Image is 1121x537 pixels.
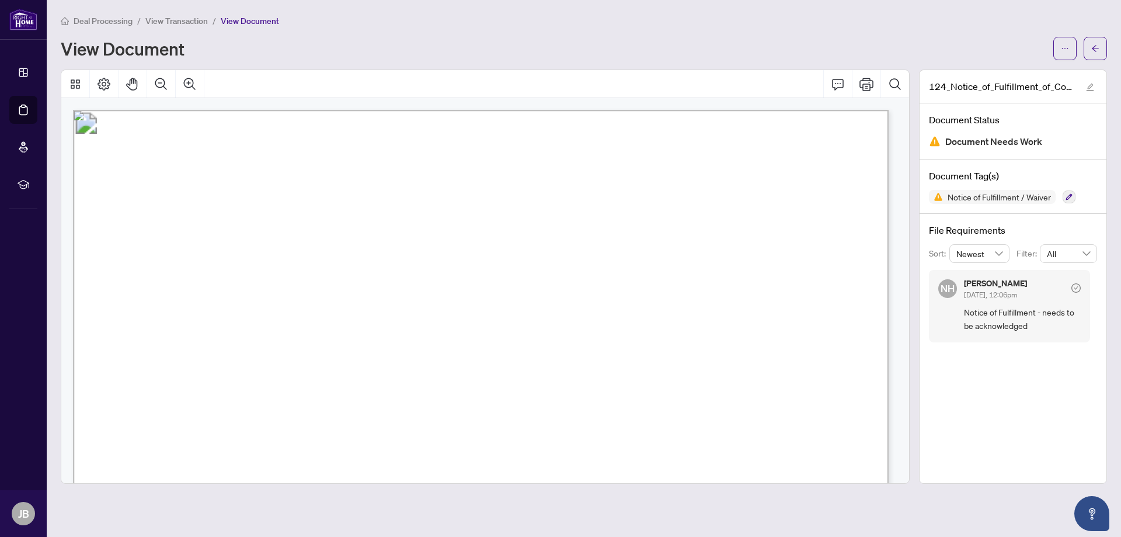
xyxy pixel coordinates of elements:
[941,281,955,296] span: NH
[221,16,279,26] span: View Document
[964,290,1017,299] span: [DATE], 12:06pm
[61,39,184,58] h1: View Document
[1091,44,1099,53] span: arrow-left
[137,14,141,27] li: /
[1074,496,1109,531] button: Open asap
[145,16,208,26] span: View Transaction
[943,193,1056,201] span: Notice of Fulfillment / Waiver
[1086,83,1094,91] span: edit
[74,16,133,26] span: Deal Processing
[964,279,1027,287] h5: [PERSON_NAME]
[1071,283,1081,293] span: check-circle
[929,247,949,260] p: Sort:
[1061,44,1069,53] span: ellipsis
[945,134,1042,150] span: Document Needs Work
[964,306,1081,333] span: Notice of Fulfillment - needs to be acknowledged
[1016,247,1040,260] p: Filter:
[9,9,37,30] img: logo
[213,14,216,27] li: /
[929,113,1097,127] h4: Document Status
[929,169,1097,183] h4: Document Tag(s)
[929,190,943,204] img: Status Icon
[18,505,29,522] span: JB
[929,79,1075,93] span: 124_Notice_of_Fulfillment_of_Conditions_-_Agreement_of_Purchase_and_Sale_-_A_-_PropTx-[PERSON_NAM...
[61,17,69,25] span: home
[956,245,1003,262] span: Newest
[1047,245,1090,262] span: All
[929,136,941,147] img: Document Status
[929,223,1097,237] h4: File Requirements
